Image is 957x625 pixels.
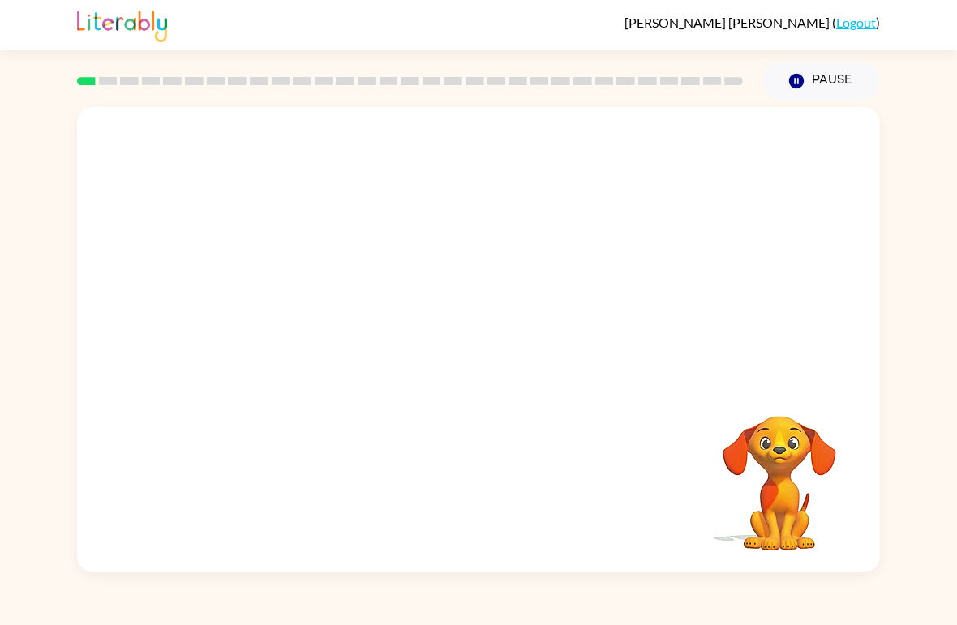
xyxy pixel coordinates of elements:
div: ( ) [624,15,880,30]
button: Pause [762,62,880,100]
img: Literably [77,6,167,42]
video: Your browser must support playing .mp4 files to use Literably. Please try using another browser. [698,391,860,553]
a: Logout [836,15,876,30]
span: [PERSON_NAME] [PERSON_NAME] [624,15,832,30]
